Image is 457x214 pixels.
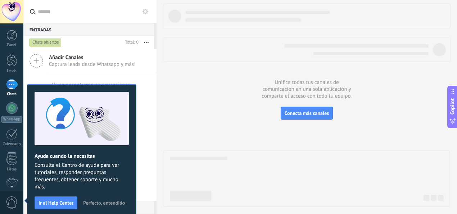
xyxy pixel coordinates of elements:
[35,162,129,191] span: Consulta el Centro de ayuda para ver tutoriales, responder preguntas frecuentes, obtener soporte ...
[30,38,62,47] div: Chats abiertos
[35,153,129,160] h2: Ayuda cuando la necesitas
[39,200,73,205] span: Ir al Help Center
[49,61,136,68] span: Captura leads desde Whatsapp y más!
[281,107,333,120] button: Conecta más canales
[49,54,136,61] span: Añadir Canales
[1,167,22,172] div: Listas
[51,81,130,88] div: No se encontraron conversaciones
[35,196,77,209] button: Ir al Help Center
[23,23,154,36] div: Entradas
[122,39,139,46] div: Total: 0
[1,92,22,97] div: Chats
[80,197,128,208] button: Perfecto, entendido
[285,110,329,116] span: Conecta más canales
[1,116,22,123] div: WhatsApp
[83,200,125,205] span: Perfecto, entendido
[449,98,456,115] span: Copilot
[1,142,22,147] div: Calendario
[1,69,22,73] div: Leads
[1,43,22,48] div: Panel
